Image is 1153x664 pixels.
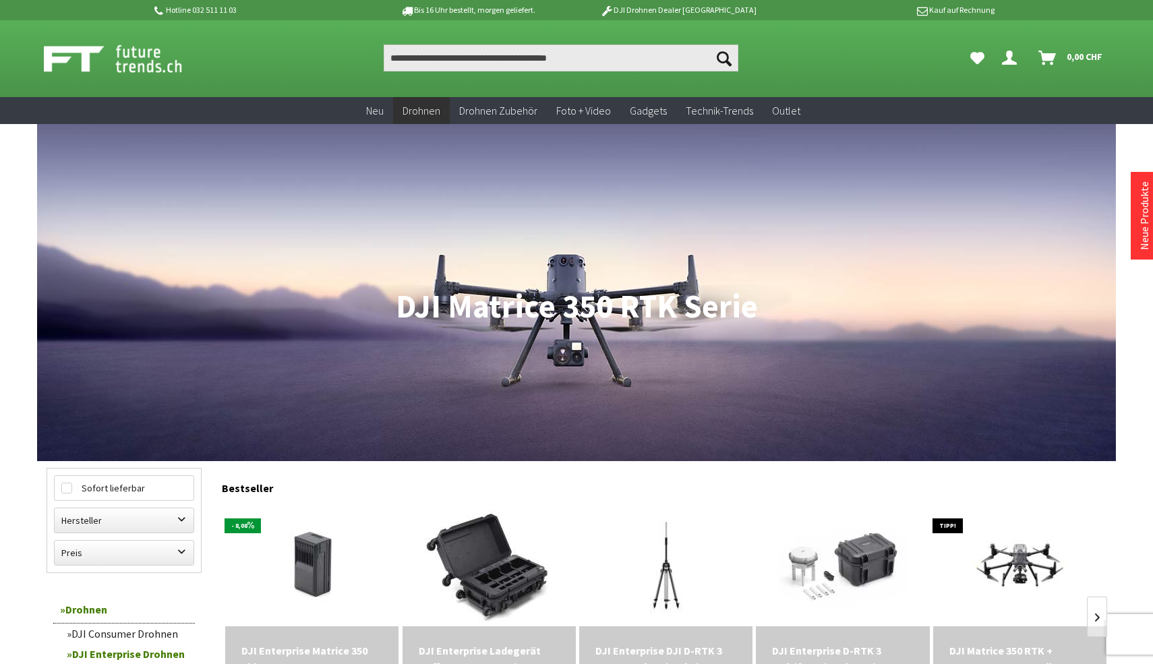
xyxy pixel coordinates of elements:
[1137,181,1151,250] a: Neue Produkte
[384,44,738,71] input: Produkt, Marke, Kategorie, EAN, Artikelnummer…
[403,104,440,117] span: Drohnen
[630,104,667,117] span: Gadgets
[152,2,362,18] p: Hotline 032 511 11 03
[60,644,195,664] a: DJI Enterprise Drohnen
[44,42,212,76] img: Shop Futuretrends - zur Startseite wechseln
[997,44,1028,71] a: Dein Konto
[53,596,195,624] a: Drohnen
[366,104,384,117] span: Neu
[60,624,195,644] a: DJI Consumer Drohnen
[784,2,994,18] p: Kauf auf Rechnung
[357,97,393,125] a: Neu
[47,290,1106,324] h1: DJI Matrice 350 RTK Serie
[393,97,450,125] a: Drohnen
[762,505,924,626] img: DJI Enterprise D-RTK 3 Multifunctional Station
[413,505,565,626] img: DJI Enterprise Ladegerät Koffer BS65 zu Matrice 350RTK
[1067,46,1102,67] span: 0,00 CHF
[459,104,537,117] span: Drohnen Zubehör
[55,508,194,533] label: Hersteller
[620,97,676,125] a: Gadgets
[1033,44,1109,71] a: Warenkorb
[585,505,747,626] img: DJI Enterprise DJI D-RTK 3 Survey Pole Tripod Kit
[933,511,1106,620] img: DJI Matrice 350 RTK + Zenmuse H30T Bundle
[686,104,753,117] span: Technik-Trends
[556,104,611,117] span: Foto + Video
[547,97,620,125] a: Foto + Video
[362,2,572,18] p: Bis 16 Uhr bestellt, morgen geliefert.
[772,104,800,117] span: Outlet
[763,97,810,125] a: Outlet
[450,97,547,125] a: Drohnen Zubehör
[964,44,991,71] a: Meine Favoriten
[222,468,1106,502] div: Bestseller
[676,97,763,125] a: Technik-Trends
[55,476,194,500] label: Sofort lieferbar
[573,2,784,18] p: DJI Drohnen Dealer [GEOGRAPHIC_DATA]
[55,541,194,565] label: Preis
[236,505,388,626] img: DJI Enterprise Matrice 350 Akku TB65
[710,44,738,71] button: Suchen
